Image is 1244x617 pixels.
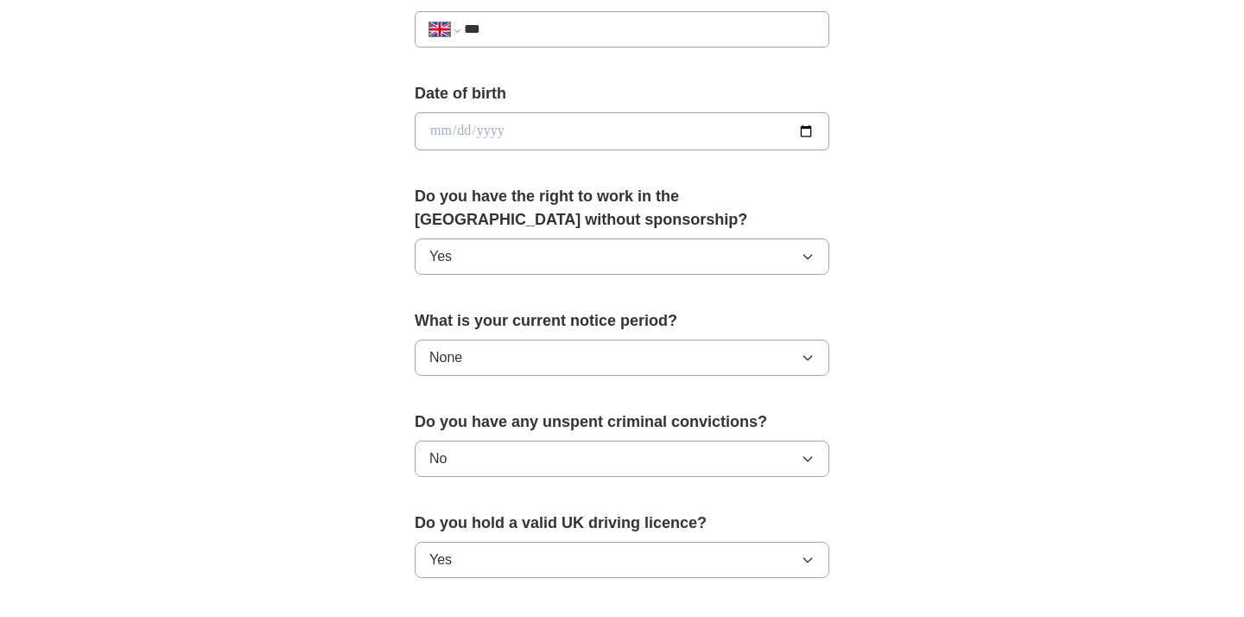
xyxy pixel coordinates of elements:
[415,512,829,535] label: Do you hold a valid UK driving licence?
[429,448,447,469] span: No
[415,340,829,376] button: None
[429,347,462,368] span: None
[415,82,829,105] label: Date of birth
[429,246,452,267] span: Yes
[415,441,829,477] button: No
[415,185,829,232] label: Do you have the right to work in the [GEOGRAPHIC_DATA] without sponsorship?
[429,550,452,570] span: Yes
[415,542,829,578] button: Yes
[415,410,829,434] label: Do you have any unspent criminal convictions?
[415,309,829,333] label: What is your current notice period?
[415,239,829,275] button: Yes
